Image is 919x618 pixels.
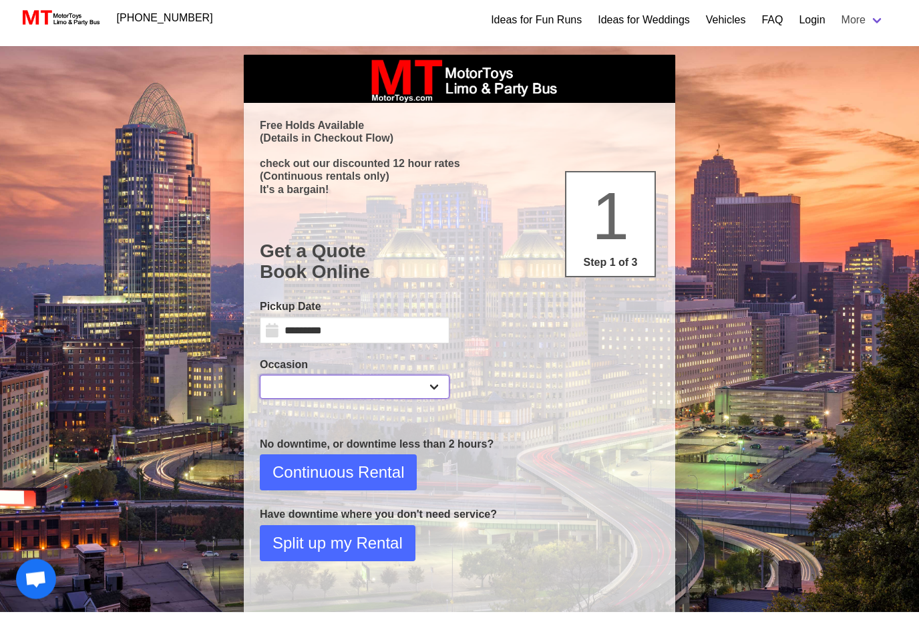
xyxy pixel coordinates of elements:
span: 1 [592,184,629,259]
span: Continuous Rental [272,466,404,490]
a: Login [799,17,825,33]
h1: Get a Quote Book Online [260,247,659,289]
a: Ideas for Weddings [598,17,690,33]
label: Occasion [260,363,449,379]
img: MotorToys Logo [19,14,101,33]
p: Free Holds Available [260,125,659,138]
span: Split up my Rental [272,537,403,561]
p: Have downtime where you don't need service? [260,512,659,528]
a: [PHONE_NUMBER] [109,10,221,37]
p: Step 1 of 3 [572,261,649,277]
a: Ideas for Fun Runs [491,17,582,33]
label: Pickup Date [260,305,449,321]
p: check out our discounted 12 hour rates [260,163,659,176]
p: (Continuous rentals only) [260,176,659,188]
img: box_logo_brand.jpeg [359,61,560,109]
a: More [834,12,892,39]
button: Split up my Rental [260,531,415,567]
a: Vehicles [706,17,746,33]
a: FAQ [761,17,783,33]
a: Open chat [16,565,56,605]
p: (Details in Checkout Flow) [260,138,659,150]
p: It's a bargain! [260,189,659,202]
button: Continuous Rental [260,460,417,496]
p: No downtime, or downtime less than 2 hours? [260,442,659,458]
